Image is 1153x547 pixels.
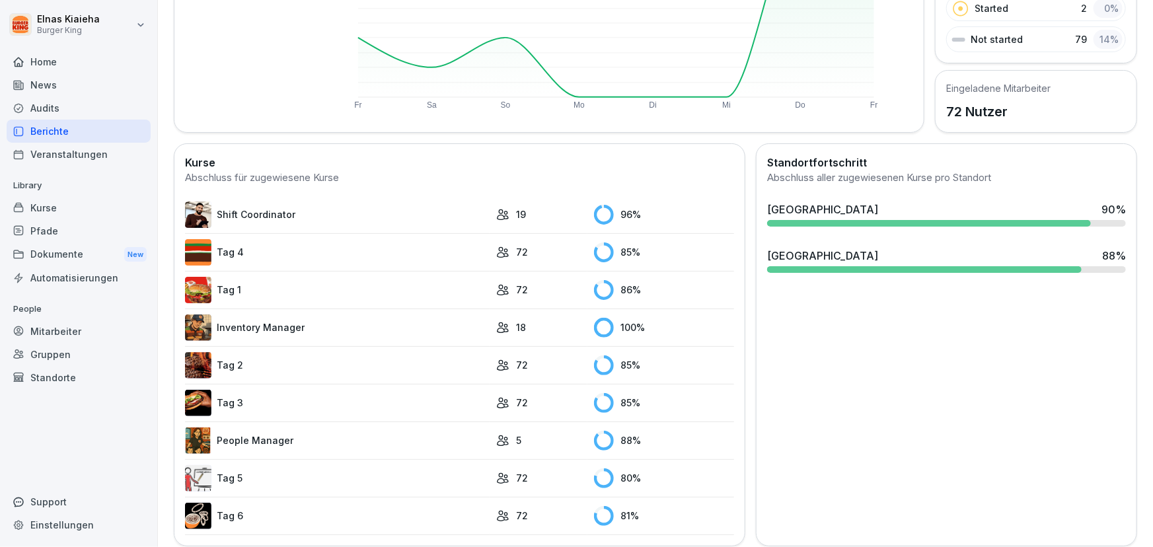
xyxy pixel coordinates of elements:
div: 14 % [1094,30,1123,49]
a: Mitarbeiter [7,320,151,343]
img: a35kjdk9hf9utqmhbz0ibbvi.png [185,239,211,266]
p: 72 [516,358,528,372]
div: 81 % [594,506,734,526]
p: Library [7,175,151,196]
a: [GEOGRAPHIC_DATA]88% [762,242,1131,278]
p: 5 [516,433,521,447]
p: People [7,299,151,320]
a: Inventory Manager [185,314,490,341]
div: [GEOGRAPHIC_DATA] [767,201,878,217]
a: Tag 4 [185,239,490,266]
div: 88 % [594,431,734,451]
div: 100 % [594,318,734,338]
p: 72 [516,471,528,485]
div: New [124,247,147,262]
a: Tag 3 [185,390,490,416]
div: 85 % [594,242,734,262]
p: Elnas Kiaieha [37,14,100,25]
p: 18 [516,320,526,334]
p: Started [975,1,1008,15]
a: Tag 2 [185,352,490,379]
h2: Standortfortschritt [767,155,1126,170]
div: Abschluss für zugewiesene Kurse [185,170,734,186]
p: 72 [516,283,528,297]
a: Pfade [7,219,151,242]
a: Audits [7,96,151,120]
img: xc3x9m9uz5qfs93t7kmvoxs4.png [185,427,211,454]
a: Kurse [7,196,151,219]
text: Mi [723,100,731,110]
div: 85 % [594,355,734,375]
a: Home [7,50,151,73]
div: 86 % [594,280,734,300]
a: Shift Coordinator [185,201,490,228]
text: Di [650,100,657,110]
img: o1h5p6rcnzw0lu1jns37xjxx.png [185,314,211,341]
text: Fr [871,100,878,110]
div: Support [7,490,151,513]
img: kxzo5hlrfunza98hyv09v55a.png [185,277,211,303]
p: 19 [516,207,526,221]
a: DokumenteNew [7,242,151,267]
a: Veranstaltungen [7,143,151,166]
div: Abschluss aller zugewiesenen Kurse pro Standort [767,170,1126,186]
text: Do [796,100,806,110]
h2: Kurse [185,155,734,170]
img: hzkj8u8nkg09zk50ub0d0otk.png [185,352,211,379]
p: 2 [1081,1,1087,15]
a: Gruppen [7,343,151,366]
text: Mo [574,100,585,110]
div: 88 % [1102,248,1126,264]
img: vy1vuzxsdwx3e5y1d1ft51l0.png [185,465,211,492]
img: q4kvd0p412g56irxfxn6tm8s.png [185,201,211,228]
p: 79 [1075,32,1087,46]
a: Standorte [7,366,151,389]
p: 72 Nutzer [946,102,1051,122]
div: 90 % [1101,201,1126,217]
div: 96 % [594,205,734,225]
a: Berichte [7,120,151,143]
div: 85 % [594,393,734,413]
a: People Manager [185,427,490,454]
img: cq6tslmxu1pybroki4wxmcwi.png [185,390,211,416]
a: Tag 5 [185,465,490,492]
a: Einstellungen [7,513,151,536]
p: 72 [516,245,528,259]
a: Tag 1 [185,277,490,303]
div: 80 % [594,468,734,488]
text: Fr [354,100,361,110]
p: 72 [516,509,528,523]
a: News [7,73,151,96]
p: 72 [516,396,528,410]
h5: Eingeladene Mitarbeiter [946,81,1051,95]
img: rvamvowt7cu6mbuhfsogl0h5.png [185,503,211,529]
a: Automatisierungen [7,266,151,289]
div: Dokumente [7,242,151,267]
text: So [501,100,511,110]
p: Burger King [37,26,100,35]
div: [GEOGRAPHIC_DATA] [767,248,878,264]
p: Not started [971,32,1023,46]
a: Tag 6 [185,503,490,529]
text: Sa [427,100,437,110]
a: [GEOGRAPHIC_DATA]90% [762,196,1131,232]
